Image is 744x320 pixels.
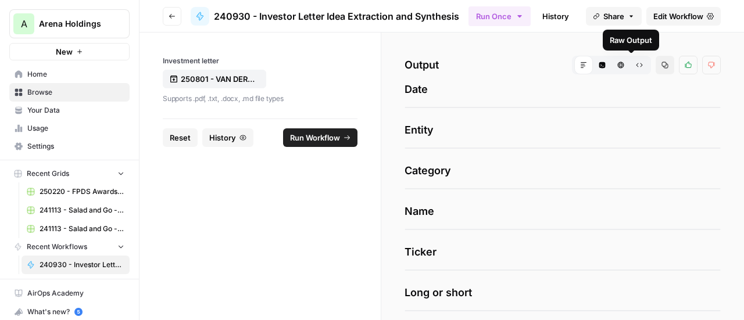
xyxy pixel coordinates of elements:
span: Share [603,10,624,22]
p: Supports .pdf, .txt, .docx, .md file types [163,93,357,105]
button: Run Once [468,6,531,26]
span: 241113 - Salad and Go - Comments analysis Grid (Test) [40,224,124,234]
h2: Output [405,56,721,74]
a: 5 [74,308,83,316]
span: Long or short [405,285,721,301]
span: History [209,132,236,143]
a: 250220 - FPDS Awards.csv [22,182,130,201]
a: Usage [9,119,130,138]
button: Recent Grids [9,165,130,182]
p: 250801 - VAN DER MANDELE [PERSON_NAME] FUND - [DATE].pdf [181,73,255,85]
span: New [56,46,73,57]
a: Your Data [9,101,130,120]
span: 241113 - Salad and Go - Comments analysis Grid (First 10K) [40,205,124,215]
span: Your Data [27,105,124,116]
button: 250801 - VAN DER MANDELE [PERSON_NAME] FUND - [DATE].pdf [163,70,266,88]
span: Recent Workflows [27,242,87,252]
a: History [535,7,576,26]
span: Home [27,69,124,80]
button: Reset [163,128,198,147]
button: Share [586,7,642,26]
span: Reset [170,132,191,143]
button: Recent Workflows [9,238,130,256]
span: Name [405,203,721,220]
a: 241113 - Salad and Go - Comments analysis Grid (First 10K) [22,201,130,220]
a: 241113 - Salad and Go - Comments analysis Grid (Test) [22,220,130,238]
label: Investment letter [163,56,357,66]
a: Home [9,65,130,84]
span: AirOps Academy [27,288,124,299]
span: 250220 - FPDS Awards.csv [40,186,124,197]
a: AirOps Academy [9,284,130,303]
a: 240930 - Investor Letter Idea Extraction and Synthesis [191,7,459,26]
span: Settings [27,141,124,152]
button: Run Workflow [283,128,357,147]
span: Recent Grids [27,168,69,179]
a: Browse [9,83,130,102]
a: Settings [9,137,130,156]
span: Run Workflow [290,132,340,143]
button: New [9,43,130,60]
span: 240930 - Investor Letter Idea Extraction and Synthesis [40,260,124,270]
span: Arena Holdings [39,18,109,30]
a: Edit Workflow [646,7,721,26]
span: Date [405,81,721,98]
button: History [202,128,253,147]
button: Workspace: Arena Holdings [9,9,130,38]
span: Browse [27,87,124,98]
span: Ticker [405,244,721,260]
span: Usage [27,123,124,134]
text: 5 [77,309,80,315]
span: Entity [405,122,721,138]
span: Edit Workflow [653,10,703,22]
span: A [21,17,27,31]
a: 240930 - Investor Letter Idea Extraction and Synthesis [22,256,130,274]
span: Category [405,163,721,179]
span: 240930 - Investor Letter Idea Extraction and Synthesis [214,9,459,23]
